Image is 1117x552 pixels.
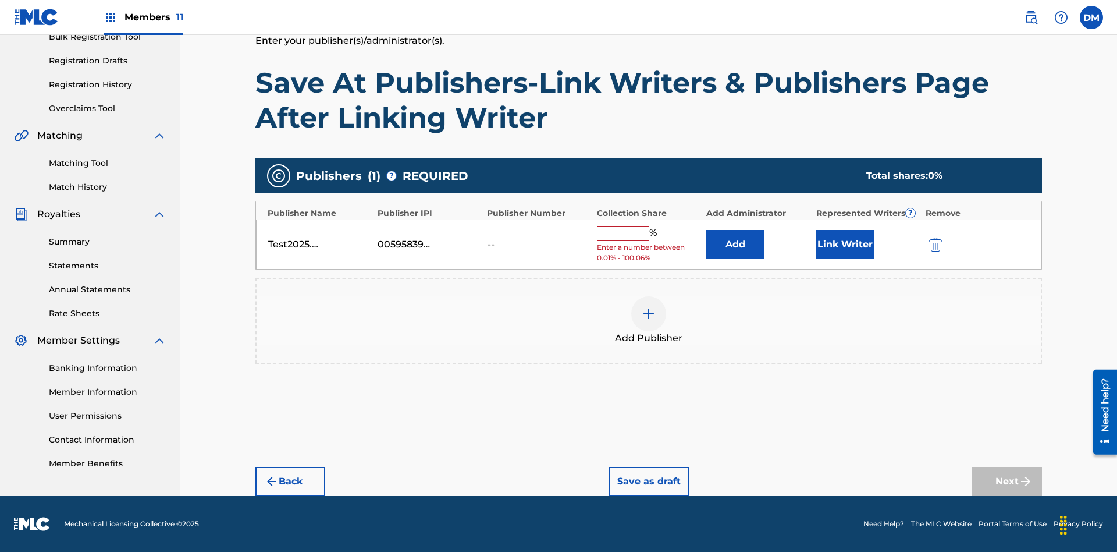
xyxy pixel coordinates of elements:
div: Drag [1054,508,1073,543]
a: Statements [49,260,166,272]
a: Banking Information [49,362,166,374]
span: Mechanical Licensing Collective © 2025 [64,519,199,529]
span: ? [387,171,396,181]
span: ( 1 ) [368,167,380,185]
div: User Menu [1080,6,1103,29]
div: Represented Writers [816,207,920,220]
img: logo [14,517,50,531]
a: Annual Statements [49,284,166,296]
span: 11 [176,12,183,23]
img: Matching [14,129,29,143]
div: Publisher IPI [378,207,482,220]
a: Registration Drafts [49,55,166,67]
span: Publishers [296,167,362,185]
div: Publisher Name [268,207,372,220]
span: Add Publisher [615,331,682,345]
a: Bulk Registration Tool [49,31,166,43]
button: Save as draft [609,467,689,496]
a: Member Benefits [49,458,166,470]
a: Matching Tool [49,157,166,169]
div: Help [1050,6,1073,29]
img: Top Rightsholders [104,10,118,24]
a: Public Search [1019,6,1043,29]
span: ? [906,208,915,218]
span: Member Settings [37,334,120,348]
a: Portal Terms of Use [979,519,1047,529]
a: Contact Information [49,434,166,446]
h1: Save At Publishers-Link Writers & Publishers Page After Linking Writer [255,65,1042,135]
p: Enter your publisher(s)/administrator(s). [255,34,1042,48]
img: search [1024,10,1038,24]
span: % [649,226,660,241]
img: MLC Logo [14,9,59,26]
div: Remove [926,207,1030,220]
a: Summary [49,236,166,248]
button: Add [706,230,764,259]
div: Publisher Number [487,207,591,220]
div: Add Administrator [706,207,810,220]
img: 12a2ab48e56ec057fbd8.svg [929,238,942,252]
a: User Permissions [49,410,166,422]
img: Royalties [14,207,28,221]
a: Member Information [49,386,166,398]
a: Rate Sheets [49,307,166,320]
img: expand [152,207,166,221]
img: Member Settings [14,334,28,348]
div: Collection Share [597,207,701,220]
span: REQUIRED [403,167,468,185]
span: 0 % [928,170,942,181]
span: Matching [37,129,83,143]
img: 7ee5dd4eb1f8a8e3ef2f.svg [265,475,279,489]
span: Royalties [37,207,80,221]
span: Members [124,10,183,24]
a: Match History [49,181,166,193]
a: Need Help? [863,519,904,529]
img: help [1054,10,1068,24]
a: Registration History [49,79,166,91]
a: The MLC Website [911,519,972,529]
img: publishers [272,169,286,183]
a: Privacy Policy [1054,519,1103,529]
a: Overclaims Tool [49,102,166,115]
button: Back [255,467,325,496]
span: Enter a number between 0.01% - 100.06% [597,242,700,263]
iframe: Chat Widget [1059,496,1117,552]
iframe: Resource Center [1084,365,1117,461]
div: Total shares: [866,169,1019,183]
img: add [642,307,656,321]
img: expand [152,129,166,143]
button: Link Writer [816,230,874,259]
img: expand [152,334,166,348]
